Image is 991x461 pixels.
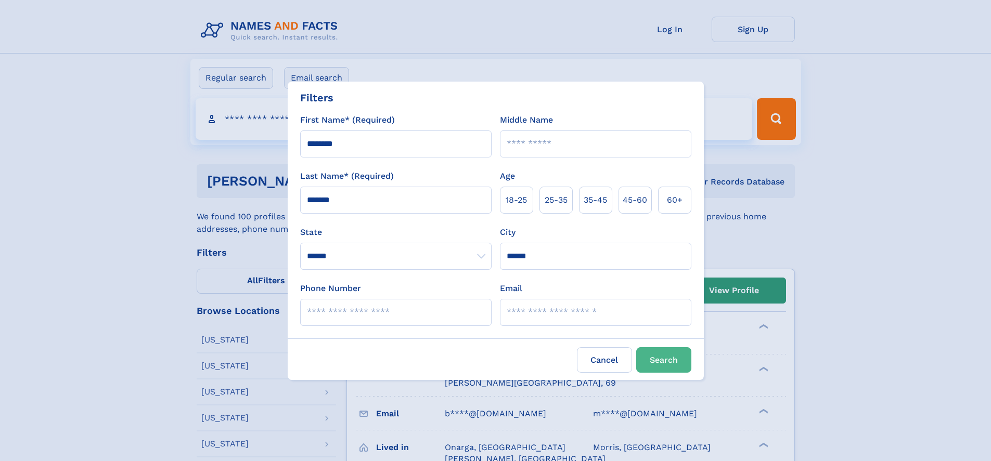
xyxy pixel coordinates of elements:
span: 25‑35 [545,194,568,206]
span: 18‑25 [506,194,527,206]
label: First Name* (Required) [300,114,395,126]
label: Phone Number [300,282,361,295]
label: Email [500,282,522,295]
label: State [300,226,492,239]
span: 60+ [667,194,683,206]
label: Age [500,170,515,182]
div: Filters [300,90,333,106]
span: 45‑60 [623,194,647,206]
label: Last Name* (Required) [300,170,394,182]
span: 35‑45 [584,194,607,206]
label: City [500,226,516,239]
button: Search [636,347,691,373]
label: Middle Name [500,114,553,126]
label: Cancel [577,347,632,373]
